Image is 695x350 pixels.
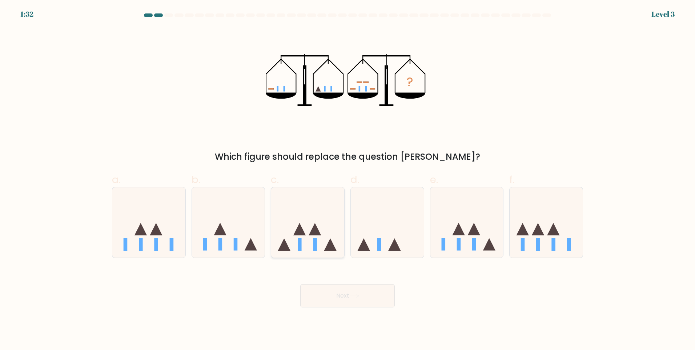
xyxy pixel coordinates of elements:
[300,284,395,307] button: Next
[112,172,121,187] span: a.
[116,150,579,163] div: Which figure should replace the question [PERSON_NAME]?
[430,172,438,187] span: e.
[271,172,279,187] span: c.
[192,172,200,187] span: b.
[509,172,514,187] span: f.
[350,172,359,187] span: d.
[407,73,413,91] tspan: ?
[20,9,33,20] div: 1:32
[651,9,675,20] div: Level 3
